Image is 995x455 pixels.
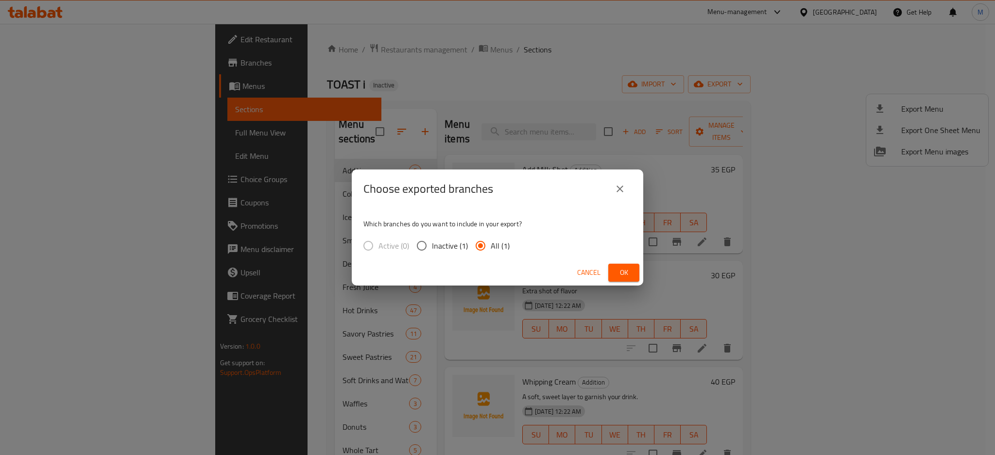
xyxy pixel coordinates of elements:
p: Which branches do you want to include in your export? [363,219,632,229]
span: Inactive (1) [432,240,468,252]
span: All (1) [491,240,510,252]
button: Ok [608,264,639,282]
span: Ok [616,267,632,279]
button: close [608,177,632,201]
span: Active (0) [378,240,409,252]
button: Cancel [573,264,604,282]
span: Cancel [577,267,600,279]
h2: Choose exported branches [363,181,493,197]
